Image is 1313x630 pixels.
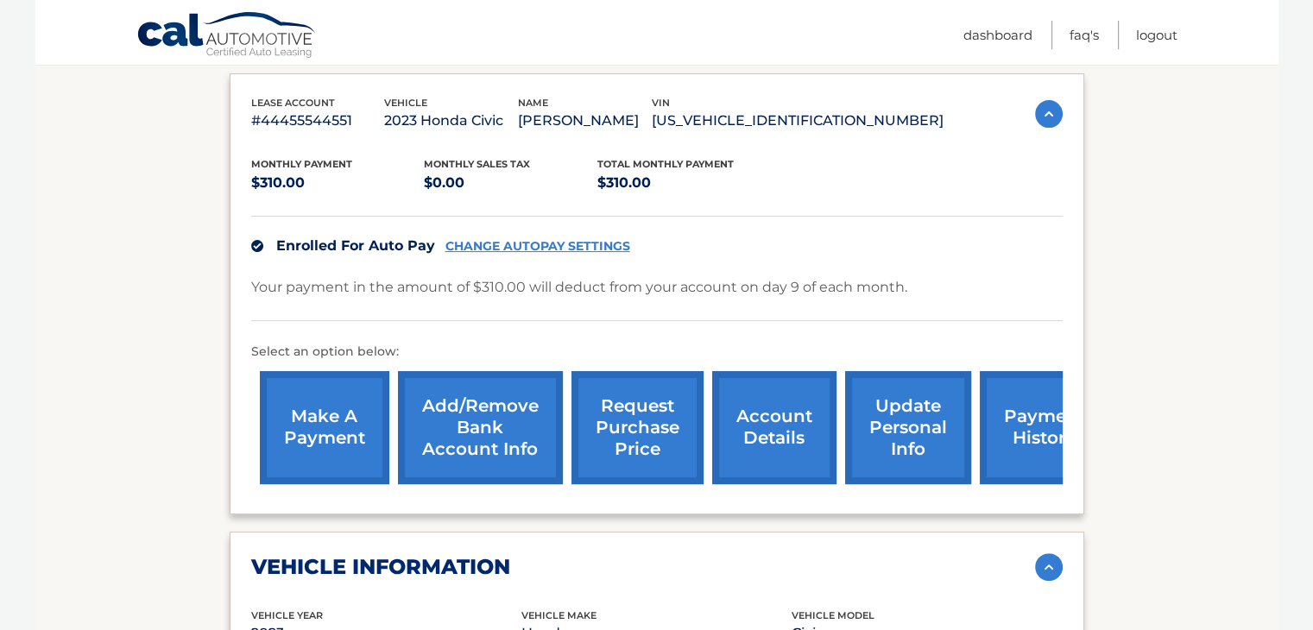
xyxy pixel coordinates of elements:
h2: vehicle information [251,554,510,580]
img: accordion-active.svg [1035,553,1063,581]
p: $0.00 [424,171,597,195]
a: Dashboard [963,21,1032,49]
a: account details [712,371,836,484]
span: vehicle Year [251,609,323,621]
p: #44455544551 [251,109,385,133]
span: Total Monthly Payment [597,158,734,170]
p: Select an option below: [251,342,1063,362]
img: accordion-active.svg [1035,100,1063,128]
p: 2023 Honda Civic [384,109,518,133]
a: make a payment [260,371,389,484]
p: [PERSON_NAME] [518,109,652,133]
span: Monthly sales Tax [424,158,530,170]
a: request purchase price [571,371,704,484]
a: Add/Remove bank account info [398,371,563,484]
p: $310.00 [251,171,425,195]
span: Enrolled For Auto Pay [276,237,435,254]
a: CHANGE AUTOPAY SETTINGS [445,239,630,254]
span: vin [652,97,670,109]
a: payment history [980,371,1109,484]
span: lease account [251,97,335,109]
a: update personal info [845,371,971,484]
span: vehicle model [792,609,874,621]
span: vehicle make [521,609,597,621]
a: Cal Automotive [136,11,318,61]
img: check.svg [251,240,263,252]
p: [US_VEHICLE_IDENTIFICATION_NUMBER] [652,109,944,133]
a: Logout [1136,21,1177,49]
a: FAQ's [1070,21,1099,49]
span: Monthly Payment [251,158,352,170]
p: Your payment in the amount of $310.00 will deduct from your account on day 9 of each month. [251,275,907,299]
p: $310.00 [597,171,771,195]
span: name [518,97,548,109]
span: vehicle [384,97,427,109]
